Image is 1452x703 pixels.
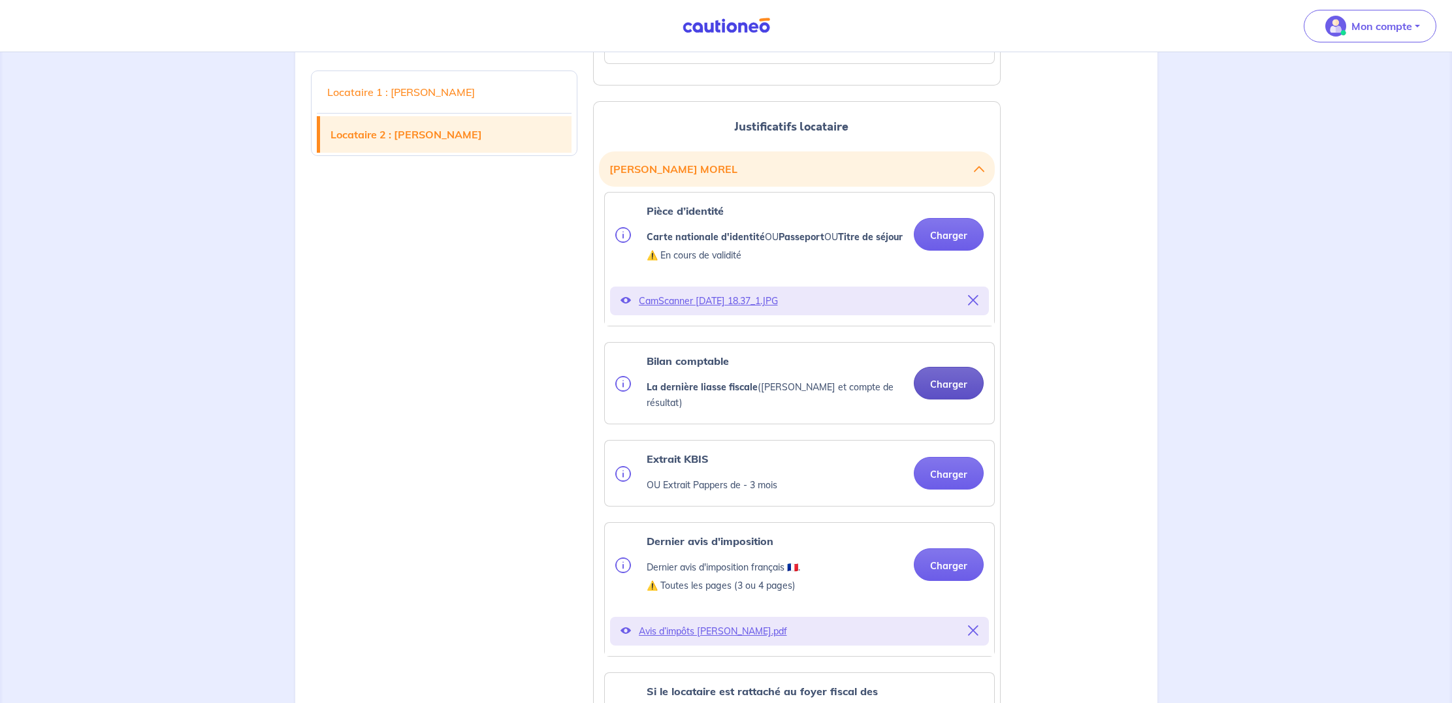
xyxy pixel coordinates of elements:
[317,74,572,110] a: Locataire 1 : [PERSON_NAME]
[968,292,978,310] button: Supprimer
[621,622,631,640] button: Voir
[647,229,903,245] p: OU OU
[838,231,903,243] strong: Titre de séjour
[639,622,960,640] p: Avis d’impôts [PERSON_NAME].pdf
[647,381,758,393] strong: La dernière liasse fiscale
[615,227,631,243] img: info.svg
[615,466,631,482] img: info.svg
[621,292,631,310] button: Voir
[604,342,995,424] div: categoryName: income-proof, userCategory: entrepreneur
[609,157,984,181] button: [PERSON_NAME] MOREL
[647,452,709,465] strong: Extrait KBIS
[914,367,984,399] button: Charger
[647,354,729,367] strong: Bilan comptable
[615,557,631,573] img: info.svg
[604,192,995,326] div: categoryName: national-id, userCategory: entrepreneur
[647,535,773,548] strong: Dernier avis d'imposition
[1351,18,1412,34] p: Mon compte
[1304,10,1436,42] button: illu_account_valid_menu.svgMon compte
[914,218,984,251] button: Charger
[647,204,724,217] strong: Pièce d’identité
[639,292,960,310] p: CamScanner [DATE] 18.37_1.JPG
[615,376,631,392] img: info.svg
[968,622,978,640] button: Supprimer
[647,477,777,493] p: OU Extrait Pappers de - 3 mois
[914,457,984,490] button: Charger
[320,116,572,153] a: Locataire 2 : [PERSON_NAME]
[779,231,824,243] strong: Passeport
[647,231,765,243] strong: Carte nationale d'identité
[1325,16,1346,37] img: illu_account_valid_menu.svg
[647,247,903,263] p: ⚠️ En cours de validité
[647,379,903,411] p: ([PERSON_NAME] et compte de résultat)
[647,578,800,593] p: ⚠️ Toutes les pages (3 ou 4 pages)
[604,522,995,657] div: categoryName: tax-assessment, userCategory: entrepreneur
[604,440,995,507] div: categoryName: kbis, userCategory: entrepreneur
[647,559,800,575] p: Dernier avis d'imposition français 🇫🇷.
[734,118,848,135] span: Justificatifs locataire
[914,548,984,581] button: Charger
[677,18,775,34] img: Cautioneo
